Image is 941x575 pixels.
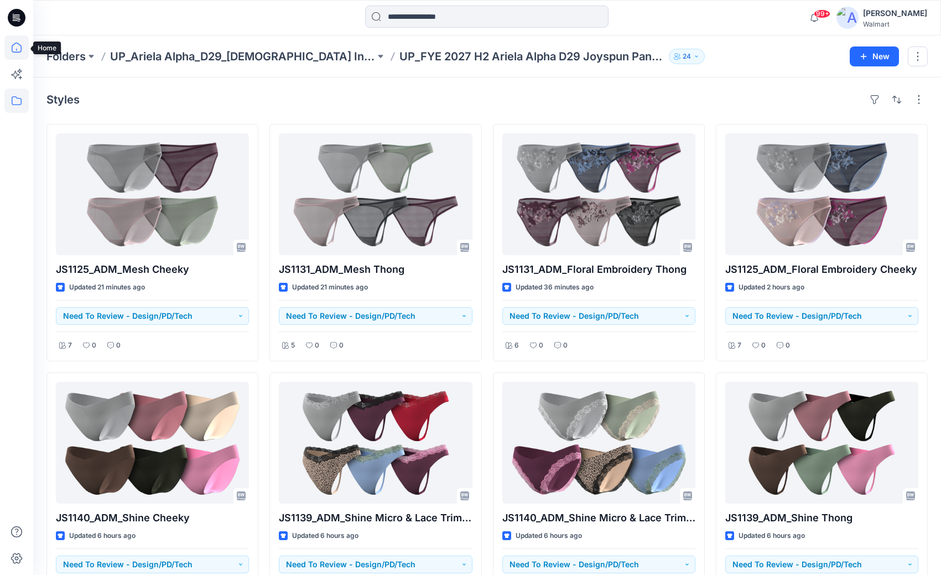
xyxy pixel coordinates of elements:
p: 7 [68,340,72,351]
p: JS1131_ADM_Floral Embroidery Thong [502,262,695,277]
p: JS1125_ADM_Mesh Cheeky [56,262,249,277]
p: JS1125_ADM_Floral Embroidery Cheeky [725,262,918,277]
p: 0 [786,340,790,351]
p: 24 [683,50,691,63]
p: JS1131_ADM_Mesh Thong [279,262,472,277]
p: 0 [92,340,96,351]
a: JS1140_ADM_Shine Micro & Lace Trim Cheeky [502,382,695,504]
button: 24 [669,49,705,64]
span: 99+ [814,9,830,18]
button: New [850,46,899,66]
a: UP_Ariela Alpha_D29_[DEMOGRAPHIC_DATA] Intimates - Joyspun [110,49,375,64]
a: JS1139_ADM_Shine Thong [725,382,918,504]
div: [PERSON_NAME] [863,7,927,20]
p: 0 [116,340,121,351]
p: Updated 6 hours ago [516,530,582,542]
p: UP_FYE 2027 H2 Ariela Alpha D29 Joyspun Panties [399,49,664,64]
p: 0 [315,340,319,351]
p: 7 [737,340,741,351]
p: JS1140_ADM_Shine Cheeky [56,510,249,526]
p: Updated 36 minutes ago [516,282,594,293]
a: JS1131_ADM_Floral Embroidery Thong [502,133,695,255]
a: JS1140_ADM_Shine Cheeky [56,382,249,504]
a: Folders [46,49,86,64]
a: JS1125_ADM_Mesh Cheeky [56,133,249,255]
p: Updated 21 minutes ago [292,282,368,293]
img: avatar [836,7,859,29]
p: 5 [291,340,295,351]
a: JS1131_ADM_Mesh Thong [279,133,472,255]
p: JS1139_ADM_Shine Micro & Lace Trim Thong [279,510,472,526]
p: Updated 6 hours ago [739,530,805,542]
a: JS1125_ADM_Floral Embroidery Cheeky [725,133,918,255]
a: JS1139_ADM_Shine Micro & Lace Trim Thong [279,382,472,504]
h4: Styles [46,93,80,106]
p: 0 [761,340,766,351]
p: 0 [563,340,568,351]
p: JS1140_ADM_Shine Micro & Lace Trim Cheeky [502,510,695,526]
div: Walmart [863,20,927,28]
p: 0 [539,340,543,351]
p: Updated 6 hours ago [292,530,358,542]
p: Updated 21 minutes ago [69,282,145,293]
p: 6 [514,340,519,351]
p: 0 [339,340,344,351]
p: Updated 6 hours ago [69,530,136,542]
p: JS1139_ADM_Shine Thong [725,510,918,526]
p: Updated 2 hours ago [739,282,804,293]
